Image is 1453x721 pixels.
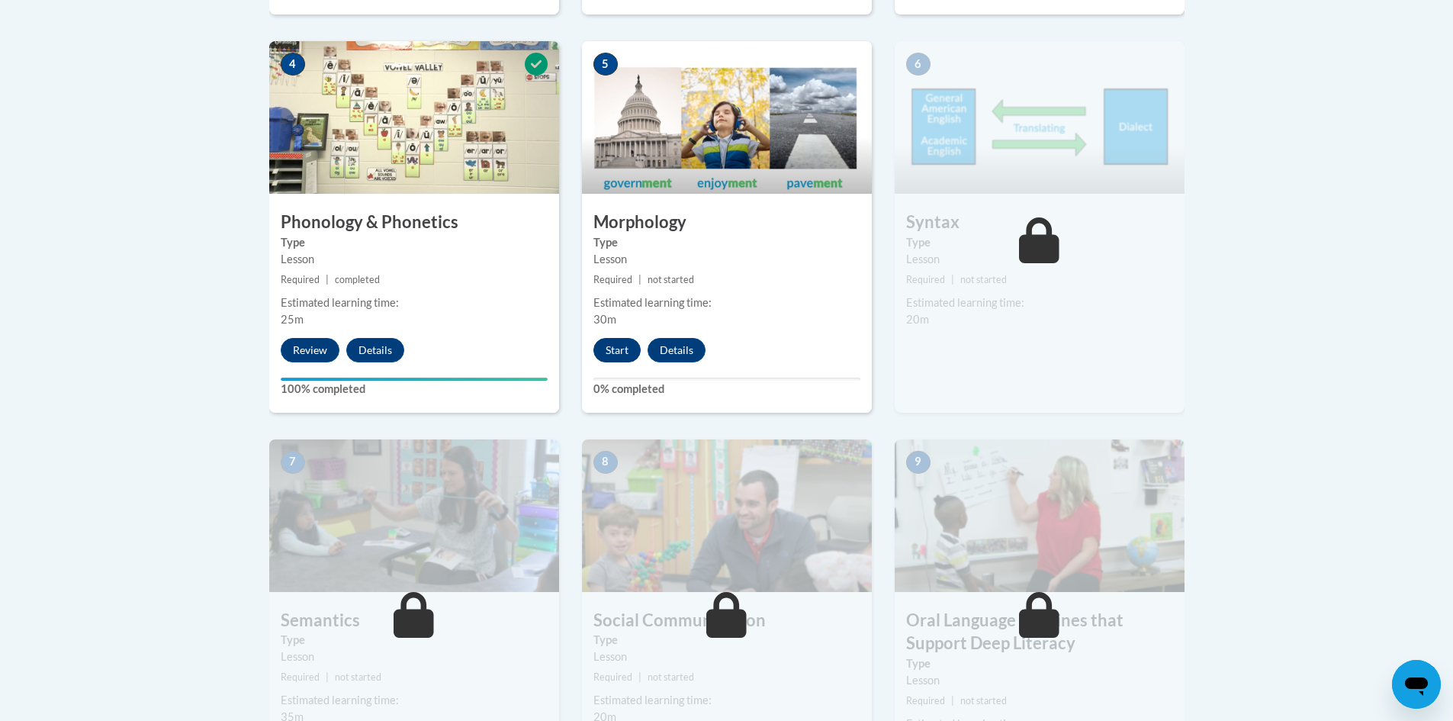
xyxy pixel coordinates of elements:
[593,313,616,326] span: 30m
[281,313,304,326] span: 25m
[960,274,1007,285] span: not started
[281,338,339,362] button: Review
[281,649,548,665] div: Lesson
[906,295,1173,311] div: Estimated learning time:
[269,609,559,632] h3: Semantics
[281,451,305,474] span: 7
[326,671,329,683] span: |
[335,274,380,285] span: completed
[593,671,632,683] span: Required
[269,211,559,234] h3: Phonology & Phonetics
[281,671,320,683] span: Required
[895,211,1185,234] h3: Syntax
[593,338,641,362] button: Start
[281,381,548,398] label: 100% completed
[281,234,548,251] label: Type
[593,234,860,251] label: Type
[906,274,945,285] span: Required
[281,295,548,311] div: Estimated learning time:
[582,609,872,632] h3: Social Communication
[648,274,694,285] span: not started
[906,695,945,707] span: Required
[582,41,872,194] img: Course Image
[269,41,559,194] img: Course Image
[281,274,320,285] span: Required
[593,632,860,649] label: Type
[906,451,931,474] span: 9
[281,692,548,709] div: Estimated learning time:
[593,381,860,398] label: 0% completed
[906,251,1173,268] div: Lesson
[281,378,548,381] div: Your progress
[906,672,1173,689] div: Lesson
[906,234,1173,251] label: Type
[648,338,706,362] button: Details
[335,671,381,683] span: not started
[281,251,548,268] div: Lesson
[281,53,305,76] span: 4
[906,53,931,76] span: 6
[951,695,954,707] span: |
[281,632,548,649] label: Type
[593,649,860,665] div: Lesson
[895,609,1185,656] h3: Oral Language Routines that Support Deep Literacy
[895,439,1185,592] img: Course Image
[593,692,860,709] div: Estimated learning time:
[269,439,559,592] img: Course Image
[593,274,632,285] span: Required
[593,53,618,76] span: 5
[951,274,954,285] span: |
[638,671,641,683] span: |
[593,295,860,311] div: Estimated learning time:
[960,695,1007,707] span: not started
[326,274,329,285] span: |
[648,671,694,683] span: not started
[593,451,618,474] span: 8
[895,41,1185,194] img: Course Image
[582,439,872,592] img: Course Image
[638,274,641,285] span: |
[346,338,404,362] button: Details
[593,251,860,268] div: Lesson
[906,313,929,326] span: 20m
[906,655,1173,672] label: Type
[582,211,872,234] h3: Morphology
[1392,660,1441,709] iframe: Button to launch messaging window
